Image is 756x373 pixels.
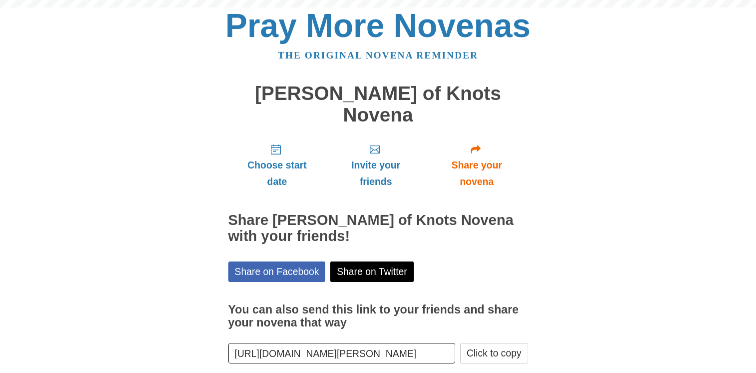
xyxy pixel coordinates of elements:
[238,157,316,190] span: Choose start date
[228,261,326,282] a: Share on Facebook
[436,157,518,190] span: Share your novena
[278,50,478,60] a: The original novena reminder
[228,212,528,244] h2: Share [PERSON_NAME] of Knots Novena with your friends!
[326,135,425,195] a: Invite your friends
[228,135,326,195] a: Choose start date
[336,157,415,190] span: Invite your friends
[426,135,528,195] a: Share your novena
[228,83,528,125] h1: [PERSON_NAME] of Knots Novena
[228,303,528,329] h3: You can also send this link to your friends and share your novena that way
[460,343,528,363] button: Click to copy
[330,261,414,282] a: Share on Twitter
[225,7,531,44] a: Pray More Novenas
